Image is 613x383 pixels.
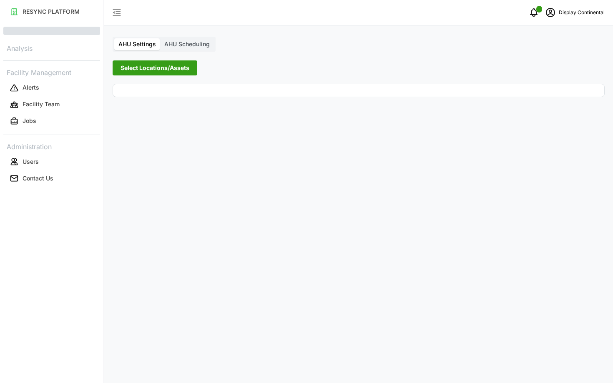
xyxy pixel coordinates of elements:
[3,96,100,113] a: Facility Team
[3,42,100,54] p: Analysis
[23,158,39,166] p: Users
[3,114,100,129] button: Jobs
[3,97,100,112] button: Facility Team
[118,40,156,48] span: AHU Settings
[525,4,542,21] button: notifications
[3,80,100,95] button: Alerts
[3,171,100,186] button: Contact Us
[559,9,605,17] p: Display Continental
[3,4,100,19] button: RESYNC PLATFORM
[23,8,80,16] p: RESYNC PLATFORM
[23,83,39,92] p: Alerts
[3,3,100,20] a: RESYNC PLATFORM
[3,80,100,96] a: Alerts
[3,113,100,130] a: Jobs
[164,40,210,48] span: AHU Scheduling
[542,4,559,21] button: schedule
[121,61,189,75] span: Select Locations/Assets
[23,100,60,108] p: Facility Team
[23,174,53,183] p: Contact Us
[3,153,100,170] a: Users
[23,117,36,125] p: Jobs
[3,140,100,152] p: Administration
[3,154,100,169] button: Users
[3,170,100,187] a: Contact Us
[113,60,197,75] button: Select Locations/Assets
[3,66,100,78] p: Facility Management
